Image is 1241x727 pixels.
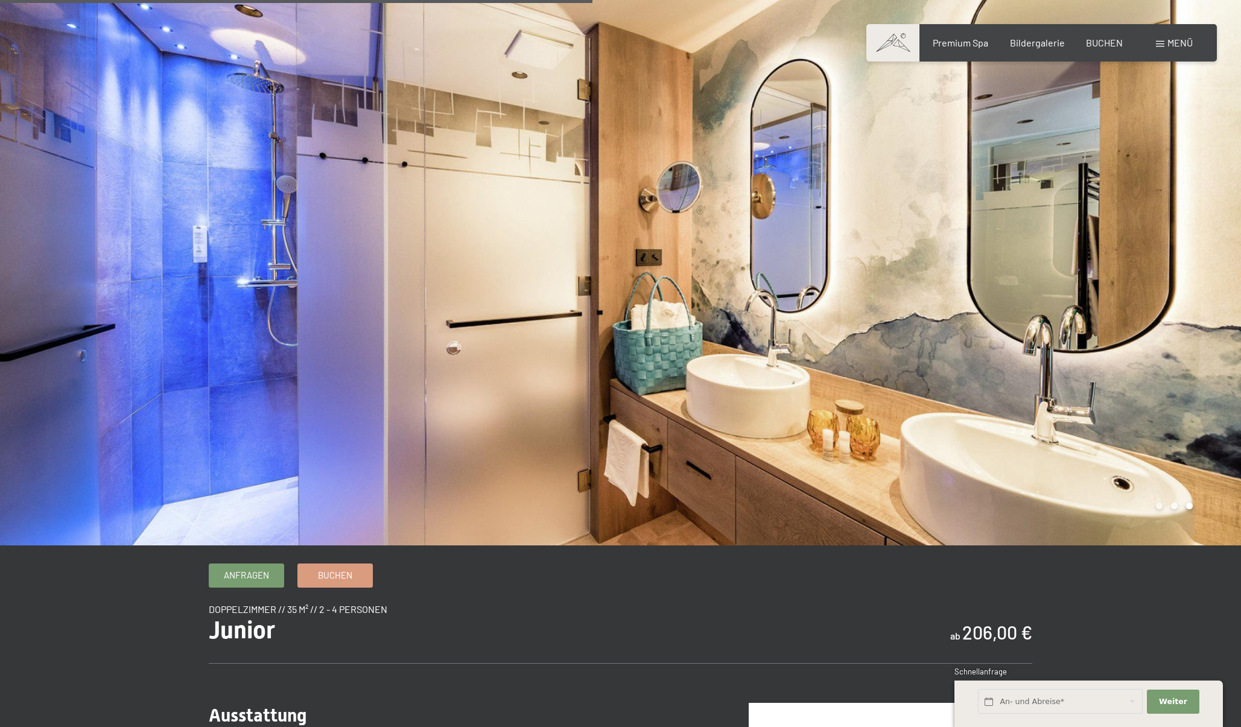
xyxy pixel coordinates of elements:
button: Weiter [1147,690,1199,714]
span: Weiter [1159,696,1187,707]
span: Ausstattung [209,705,306,726]
b: 206,00 € [962,621,1032,643]
span: Junior [209,616,275,644]
a: Buchen [298,564,372,587]
a: Premium Spa [933,37,988,48]
a: BUCHEN [1086,37,1123,48]
a: Anfragen [209,564,284,587]
span: Menü [1167,37,1193,48]
span: Anfragen [224,569,269,582]
a: Bildergalerie [1010,37,1065,48]
span: Buchen [318,569,352,582]
span: ab [950,630,960,641]
span: Schnellanfrage [954,667,1007,676]
span: Doppelzimmer // 35 m² // 2 - 4 Personen [209,603,387,615]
